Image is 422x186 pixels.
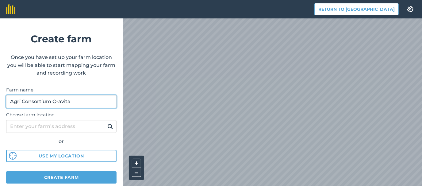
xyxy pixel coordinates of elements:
img: A cog icon [407,6,414,12]
div: or [6,138,117,145]
button: – [132,168,141,177]
label: Choose farm location [6,111,117,118]
input: Enter your farm’s address [6,120,117,133]
label: Farm name [6,86,117,94]
input: Farm name [6,95,117,108]
img: svg%3e [9,152,17,160]
p: Once you have set up your farm location you will be able to start mapping your farm and recording... [6,53,117,77]
button: + [132,159,141,168]
h1: Create farm [6,31,117,47]
button: Use my location [6,150,117,162]
img: fieldmargin Logo [6,4,15,14]
button: Return to [GEOGRAPHIC_DATA] [314,3,399,15]
img: svg+xml;base64,PHN2ZyB4bWxucz0iaHR0cDovL3d3dy53My5vcmcvMjAwMC9zdmciIHdpZHRoPSIxOSIgaGVpZ2h0PSIyNC... [107,123,113,130]
button: Create farm [6,171,117,184]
